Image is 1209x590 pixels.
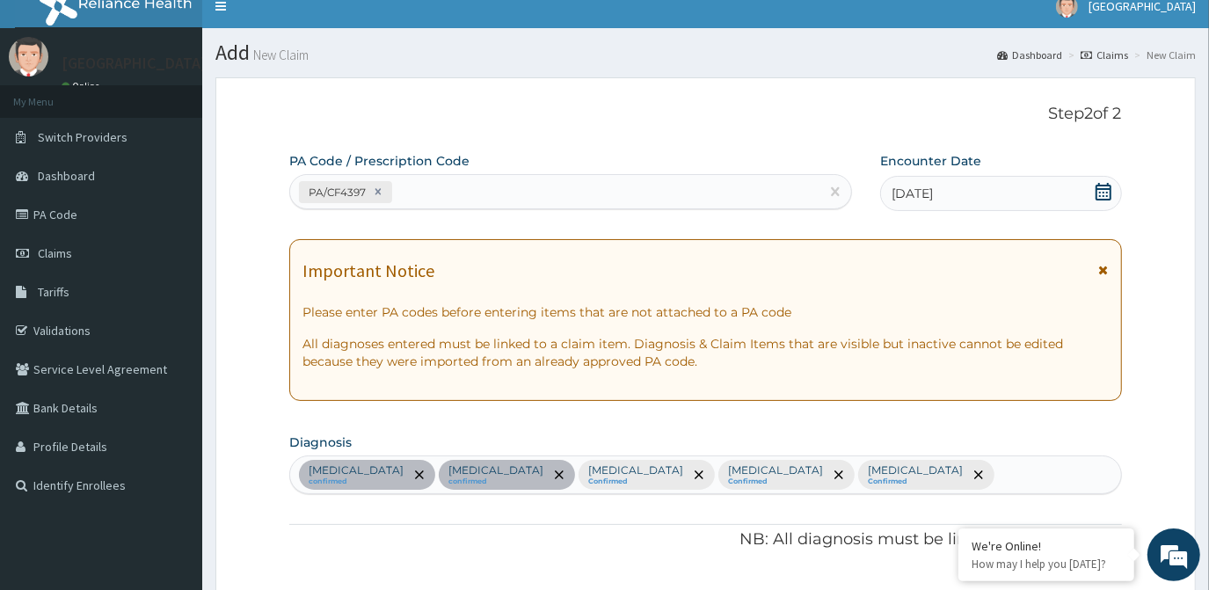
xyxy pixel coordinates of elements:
[38,245,72,261] span: Claims
[33,88,71,132] img: d_794563401_company_1708531726252_794563401
[302,261,434,280] h1: Important Notice
[38,129,127,145] span: Switch Providers
[289,105,1121,124] p: Step 2 of 2
[728,463,823,477] p: [MEDICAL_DATA]
[972,538,1121,554] div: We're Online!
[1130,47,1196,62] li: New Claim
[215,41,1196,64] h1: Add
[250,48,309,62] small: New Claim
[831,467,847,483] span: remove selection option
[309,463,404,477] p: [MEDICAL_DATA]
[309,477,404,486] small: confirmed
[448,463,543,477] p: [MEDICAL_DATA]
[289,152,470,170] label: PA Code / Prescription Code
[62,80,104,92] a: Online
[303,182,368,202] div: PA/CF4397
[38,168,95,184] span: Dashboard
[972,557,1121,572] p: How may I help you today?
[588,463,683,477] p: [MEDICAL_DATA]
[691,467,707,483] span: remove selection option
[868,463,963,477] p: [MEDICAL_DATA]
[289,528,1121,551] p: NB: All diagnosis must be linked to a claim item
[288,9,331,51] div: Minimize live chat window
[551,467,567,483] span: remove selection option
[62,55,207,71] p: [GEOGRAPHIC_DATA]
[728,477,823,486] small: Confirmed
[880,152,981,170] label: Encounter Date
[9,37,48,76] img: User Image
[868,477,963,486] small: Confirmed
[588,477,683,486] small: Confirmed
[9,398,335,460] textarea: Type your message and hit 'Enter'
[971,467,987,483] span: remove selection option
[302,335,1108,370] p: All diagnoses entered must be linked to a claim item. Diagnosis & Claim Items that are visible bu...
[302,303,1108,321] p: Please enter PA codes before entering items that are not attached to a PA code
[892,185,933,202] span: [DATE]
[38,284,69,300] span: Tariffs
[91,98,295,121] div: Chat with us now
[1081,47,1128,62] a: Claims
[448,477,543,486] small: confirmed
[411,467,427,483] span: remove selection option
[289,433,352,451] label: Diagnosis
[102,180,243,358] span: We're online!
[997,47,1062,62] a: Dashboard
